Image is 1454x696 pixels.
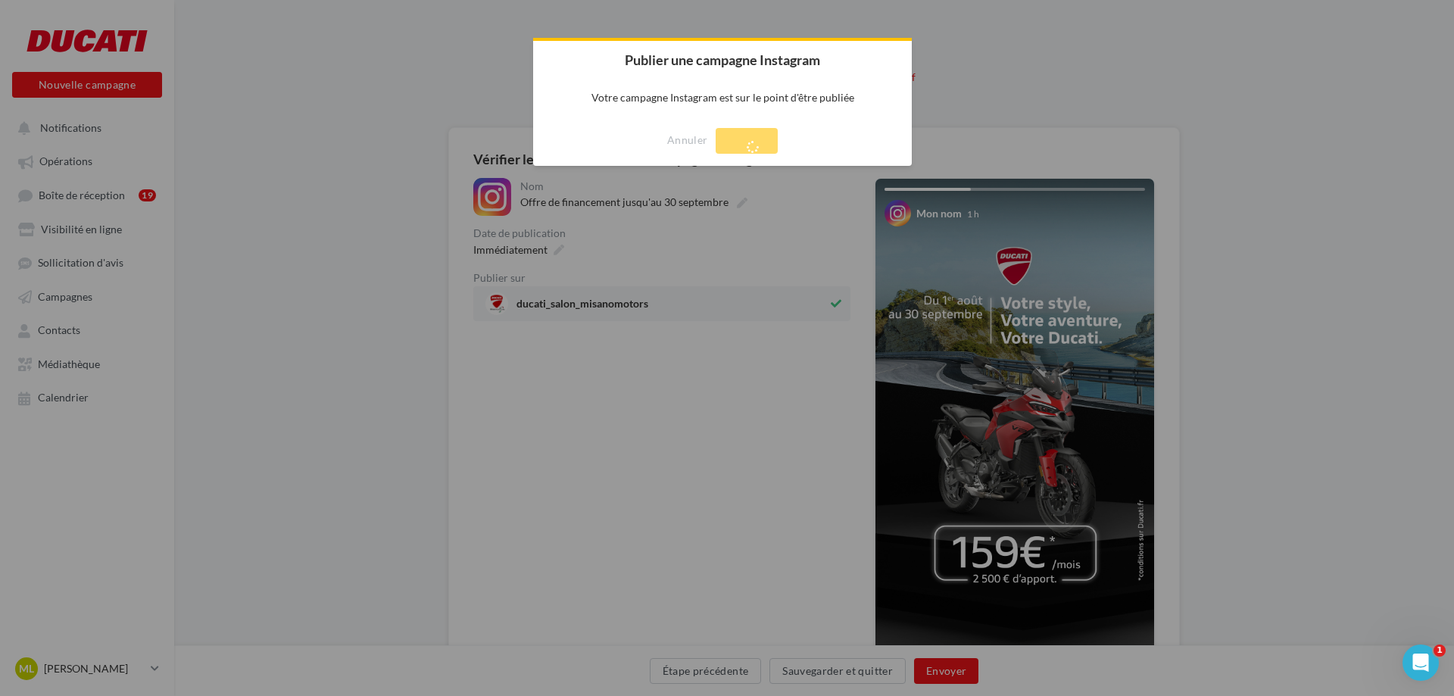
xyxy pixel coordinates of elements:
h2: Publier une campagne Instagram [533,41,912,79]
span: 1 [1434,645,1446,657]
button: Annuler [667,128,707,152]
p: Votre campagne Instagram est sur le point d'être publiée [533,79,912,116]
iframe: Intercom live chat [1403,645,1439,681]
button: Publier [716,128,778,154]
